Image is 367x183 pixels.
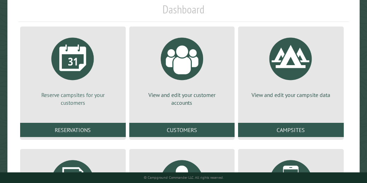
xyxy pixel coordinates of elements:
a: View and edit your customer accounts [138,32,226,107]
a: Customers [129,123,235,137]
a: Reserve campsites for your customers [29,32,117,107]
a: Reservations [20,123,126,137]
p: Reserve campsites for your customers [29,91,117,107]
a: View and edit your campsite data [247,32,335,99]
a: Campsites [238,123,344,137]
p: View and edit your customer accounts [138,91,226,107]
p: View and edit your campsite data [247,91,335,99]
small: © Campground Commander LLC. All rights reserved. [144,175,224,180]
h1: Dashboard [18,2,349,22]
